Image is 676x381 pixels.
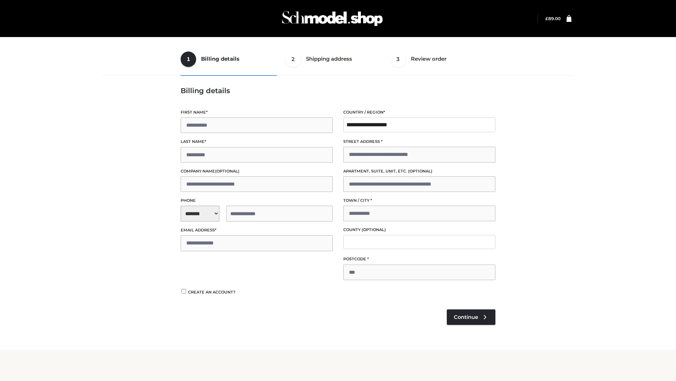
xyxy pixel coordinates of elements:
[343,168,495,175] label: Apartment, suite, unit, etc.
[545,16,561,21] bdi: 89.00
[545,16,548,21] span: £
[181,138,333,145] label: Last name
[545,16,561,21] a: £89.00
[343,226,495,233] label: County
[280,5,385,32] img: Schmodel Admin 964
[181,227,333,234] label: Email address
[343,109,495,116] label: Country / Region
[215,169,239,174] span: (optional)
[362,227,386,232] span: (optional)
[408,169,432,174] span: (optional)
[181,168,333,175] label: Company name
[181,86,495,95] h3: Billing details
[454,314,478,320] span: Continue
[343,138,495,145] label: Street address
[188,290,236,295] span: Create an account?
[343,197,495,204] label: Town / City
[181,109,333,116] label: First name
[181,289,187,294] input: Create an account?
[447,309,495,325] a: Continue
[181,197,333,204] label: Phone
[343,256,495,262] label: Postcode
